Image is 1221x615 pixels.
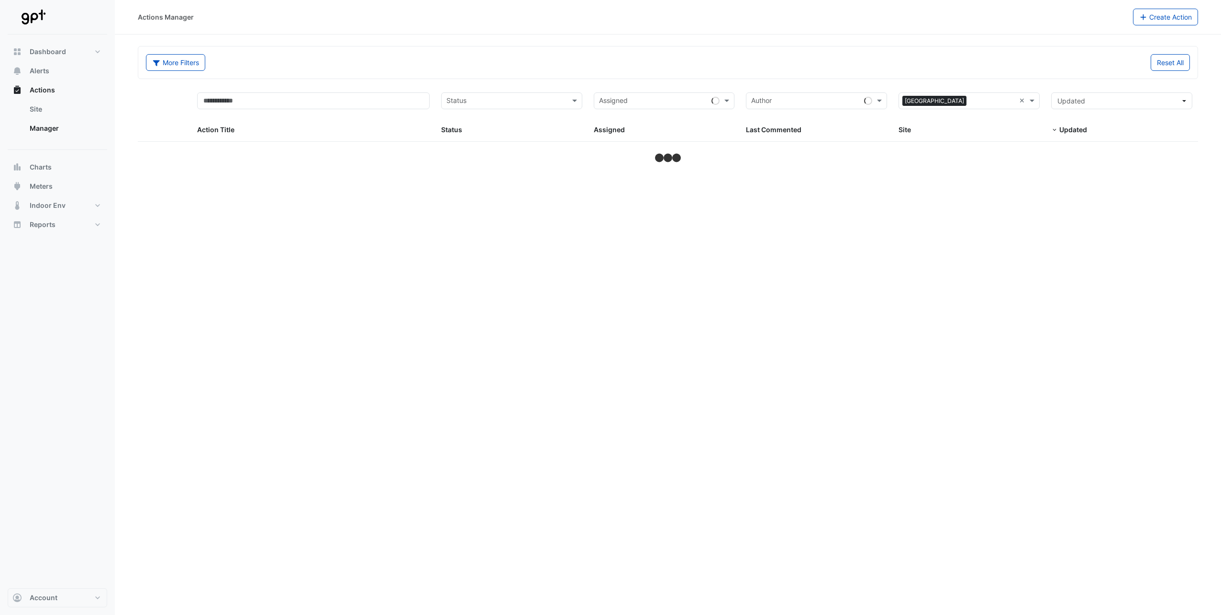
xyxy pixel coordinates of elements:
[8,80,107,100] button: Actions
[1133,9,1199,25] button: Create Action
[30,66,49,76] span: Alerts
[30,593,57,603] span: Account
[12,182,22,191] app-icon: Meters
[12,162,22,172] app-icon: Charts
[22,100,107,119] a: Site
[441,125,462,134] span: Status
[12,85,22,95] app-icon: Actions
[30,201,66,210] span: Indoor Env
[146,54,205,71] button: More Filters
[1057,97,1085,105] span: Updated
[12,201,22,210] app-icon: Indoor Env
[138,12,194,22] div: Actions Manager
[30,162,52,172] span: Charts
[1059,125,1087,134] span: Updated
[8,588,107,607] button: Account
[1019,95,1027,106] span: Clear
[899,125,911,134] span: Site
[8,158,107,177] button: Charts
[594,125,625,134] span: Assigned
[30,182,53,191] span: Meters
[30,220,55,229] span: Reports
[902,96,966,106] span: [GEOGRAPHIC_DATA]
[22,119,107,138] a: Manager
[746,125,801,134] span: Last Commented
[11,8,55,27] img: Company Logo
[8,61,107,80] button: Alerts
[1151,54,1190,71] button: Reset All
[8,215,107,234] button: Reports
[8,100,107,142] div: Actions
[30,85,55,95] span: Actions
[8,42,107,61] button: Dashboard
[197,125,234,134] span: Action Title
[12,220,22,229] app-icon: Reports
[8,196,107,215] button: Indoor Env
[12,47,22,57] app-icon: Dashboard
[1051,92,1192,109] button: Updated
[30,47,66,57] span: Dashboard
[8,177,107,196] button: Meters
[12,66,22,76] app-icon: Alerts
